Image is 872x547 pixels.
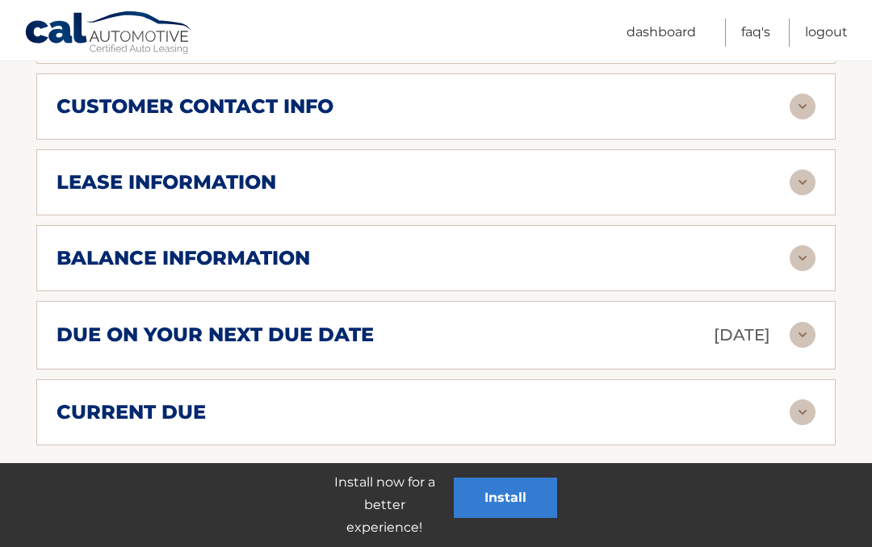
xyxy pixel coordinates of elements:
a: FAQ's [741,19,770,47]
img: accordion-rest.svg [790,322,815,348]
img: accordion-rest.svg [790,245,815,271]
h2: current due [57,400,206,424]
button: Install [454,478,557,518]
p: [DATE] [714,321,770,349]
img: accordion-rest.svg [790,169,815,195]
h2: customer contact info [57,94,333,119]
h2: balance information [57,246,310,270]
p: Install now for a better experience! [315,471,454,539]
a: Logout [805,19,848,47]
img: accordion-rest.svg [790,94,815,119]
img: accordion-rest.svg [790,399,815,425]
a: Cal Automotive [24,10,194,57]
h2: due on your next due date [57,323,374,347]
a: Dashboard [627,19,696,47]
h2: lease information [57,170,276,194]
